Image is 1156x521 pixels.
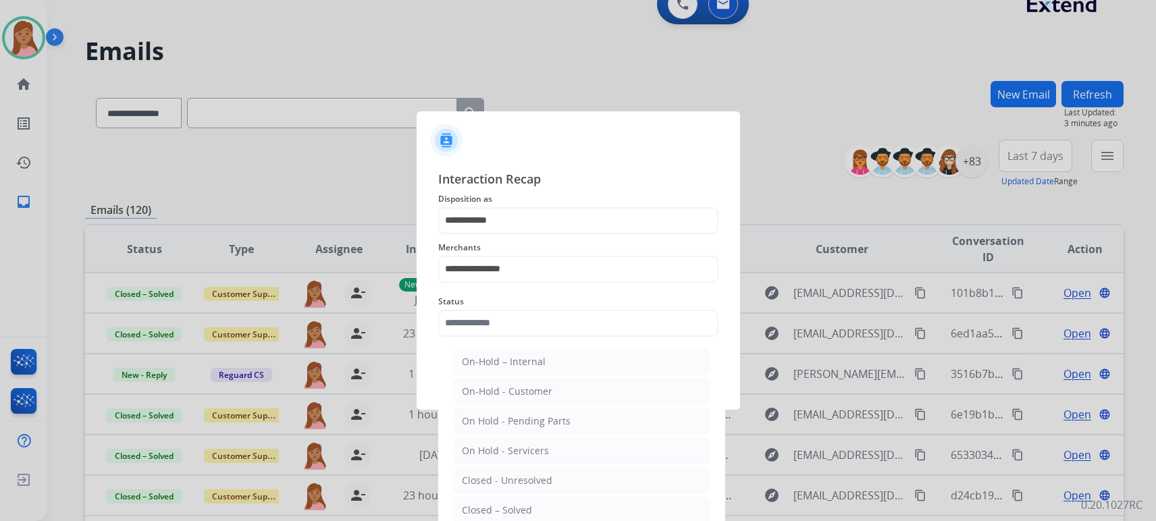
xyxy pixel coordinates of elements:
[438,294,718,310] span: Status
[462,355,546,368] div: On-Hold – Internal
[430,124,463,157] img: contactIcon
[438,169,718,191] span: Interaction Recap
[462,414,571,428] div: On Hold - Pending Parts
[462,444,549,458] div: On Hold - Servicers
[462,385,552,398] div: On-Hold - Customer
[1081,497,1142,513] p: 0.20.1027RC
[462,474,552,487] div: Closed - Unresolved
[462,503,532,517] div: Closed – Solved
[438,191,718,207] span: Disposition as
[438,240,718,256] span: Merchants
